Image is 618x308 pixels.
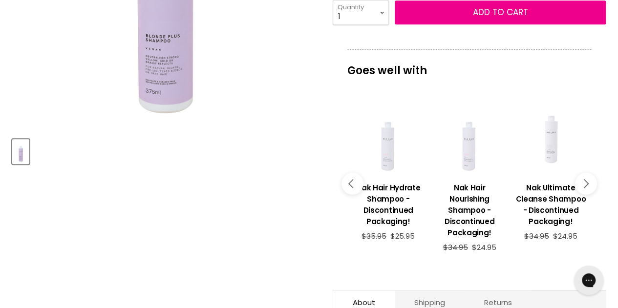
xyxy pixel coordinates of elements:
span: $35.95 [362,231,386,241]
a: View product:Nak Hair Hydrate Shampoo - Discontinued Packaging! [353,175,424,232]
div: Product thumbnails [11,136,320,164]
a: View product:Nak Hair Nourishing Shampoo - Discontinued Packaging! [434,175,505,243]
p: Goes well with [347,49,591,82]
img: Nak Hair Blonde Plus Shampoo - Discontinued Packaging! [13,140,28,163]
span: $24.95 [471,242,496,252]
span: $25.95 [390,231,415,241]
h3: Nak Hair Nourishing Shampoo - Discontinued Packaging! [434,182,505,238]
a: View product:Nak Ultimate Cleanse Shampoo - Discontinued Packaging! [515,175,586,232]
span: $34.95 [443,242,468,252]
button: Add to cart [395,0,606,25]
h3: Nak Hair Hydrate Shampoo - Discontinued Packaging! [353,182,424,227]
iframe: Gorgias live chat messenger [569,262,608,298]
span: $24.95 [553,231,577,241]
h3: Nak Ultimate Cleanse Shampoo - Discontinued Packaging! [515,182,586,227]
span: Add to cart [473,6,528,18]
span: $34.95 [524,231,549,241]
button: Nak Hair Blonde Plus Shampoo - Discontinued Packaging! [12,139,29,164]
